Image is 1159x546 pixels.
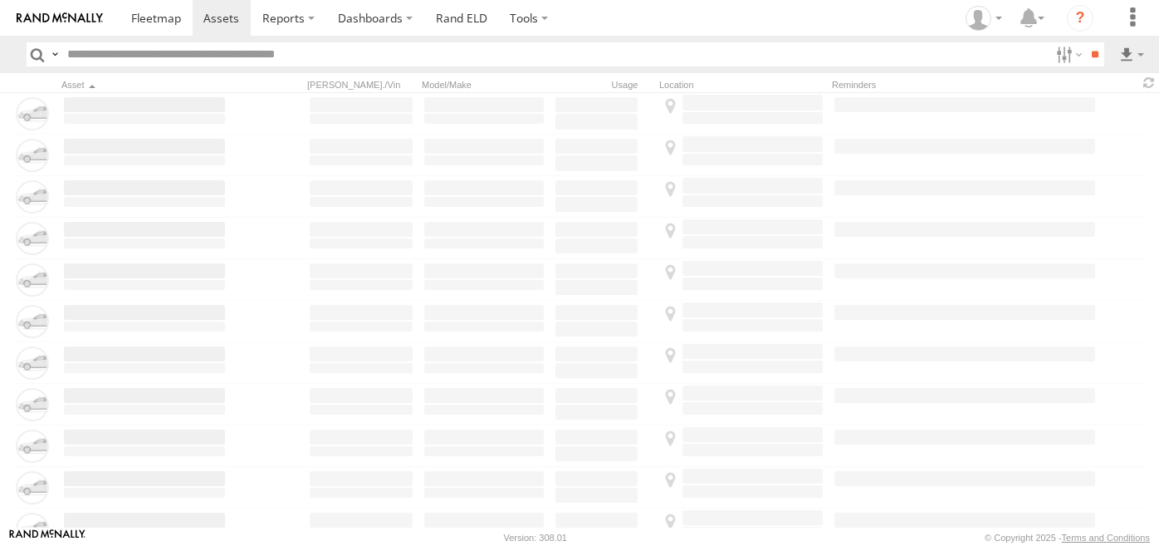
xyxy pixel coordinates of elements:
[832,79,992,91] div: Reminders
[9,529,86,546] a: Visit our Website
[960,6,1008,31] div: Butch Tucker
[504,533,567,543] div: Version: 308.01
[1062,533,1150,543] a: Terms and Conditions
[985,533,1150,543] div: © Copyright 2025 -
[1117,42,1146,66] label: Export results as...
[1067,5,1093,32] i: ?
[1049,42,1085,66] label: Search Filter Options
[553,79,653,91] div: Usage
[61,79,227,91] div: Click to Sort
[659,79,825,91] div: Location
[1139,75,1159,91] span: Refresh
[17,12,103,24] img: rand-logo.svg
[307,79,415,91] div: [PERSON_NAME]./Vin
[422,79,546,91] div: Model/Make
[48,42,61,66] label: Search Query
